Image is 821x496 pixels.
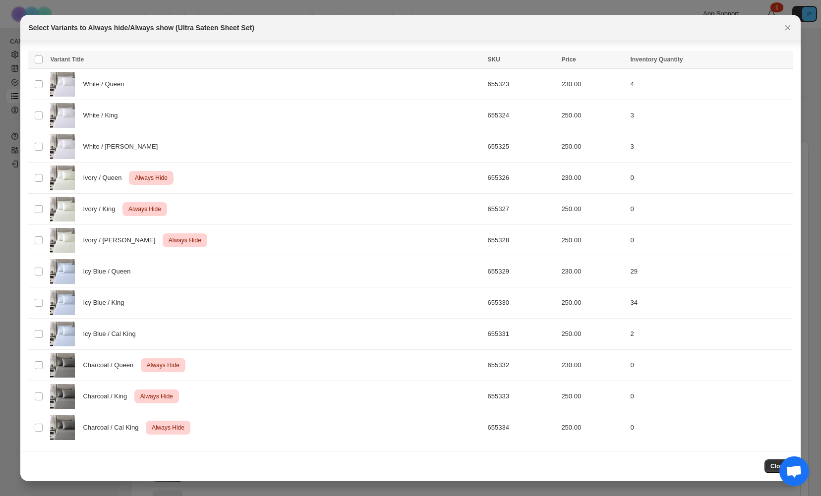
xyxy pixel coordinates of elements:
[83,329,141,339] span: Icy Blue / Cal King
[83,235,161,245] span: Ivory / [PERSON_NAME]
[28,23,254,33] h2: Select Variants to Always hide/Always show (Ultra Sateen Sheet Set)
[126,203,163,215] span: Always Hide
[627,412,792,443] td: 0
[138,390,175,402] span: Always Hide
[558,350,627,381] td: 230.00
[558,69,627,100] td: 230.00
[558,100,627,131] td: 250.00
[50,415,75,440] img: charcoal-ultra-sateen1.jpg
[770,462,787,470] span: Close
[627,350,792,381] td: 0
[558,194,627,225] td: 250.00
[485,256,559,287] td: 655329
[627,319,792,350] td: 2
[627,256,792,287] td: 29
[627,287,792,319] td: 34
[50,353,75,378] img: charcoal-ultra-sateen1.jpg
[50,322,75,346] img: icyblue-ultra-sateen1.jpg
[83,360,139,370] span: Charcoal / Queen
[83,423,144,433] span: Charcoal / Cal King
[50,72,75,97] img: white-ultra-sateen1.jpg
[485,319,559,350] td: 655331
[627,381,792,412] td: 0
[485,412,559,443] td: 655334
[485,69,559,100] td: 655323
[485,100,559,131] td: 655324
[561,56,576,63] span: Price
[627,131,792,163] td: 3
[558,163,627,194] td: 230.00
[83,391,132,401] span: Charcoal / King
[50,290,75,315] img: icyblue-ultra-sateen1.jpg
[167,234,203,246] span: Always Hide
[83,173,127,183] span: Ivory / Queen
[83,298,129,308] span: Icy Blue / King
[558,131,627,163] td: 250.00
[627,69,792,100] td: 4
[558,256,627,287] td: 230.00
[485,287,559,319] td: 655330
[150,422,186,434] span: Always Hide
[83,110,123,120] span: White / King
[50,103,75,128] img: white-ultra-sateen1.jpg
[50,384,75,409] img: charcoal-ultra-sateen1.jpg
[627,225,792,256] td: 0
[630,56,683,63] span: Inventory Quantity
[485,131,559,163] td: 655325
[50,228,75,253] img: ivory-ultra-sateen1.jpg
[83,204,120,214] span: Ivory / King
[627,163,792,194] td: 0
[50,134,75,159] img: white-ultra-sateen1.jpg
[781,21,795,35] button: Close
[83,142,163,152] span: White / [PERSON_NAME]
[558,287,627,319] td: 250.00
[558,225,627,256] td: 250.00
[485,194,559,225] td: 655327
[50,165,75,190] img: ivory-ultra-sateen1.jpg
[83,79,129,89] span: White / Queen
[558,319,627,350] td: 250.00
[485,350,559,381] td: 655332
[83,267,136,276] span: Icy Blue / Queen
[50,56,84,63] span: Variant Title
[764,459,793,473] button: Close
[485,163,559,194] td: 655326
[50,197,75,221] img: ivory-ultra-sateen1.jpg
[779,456,809,486] div: Open chat
[488,56,500,63] span: SKU
[133,172,170,184] span: Always Hide
[485,381,559,412] td: 655333
[558,412,627,443] td: 250.00
[50,259,75,284] img: icyblue-ultra-sateen1.jpg
[145,359,181,371] span: Always Hide
[627,100,792,131] td: 3
[485,225,559,256] td: 655328
[627,194,792,225] td: 0
[558,381,627,412] td: 250.00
